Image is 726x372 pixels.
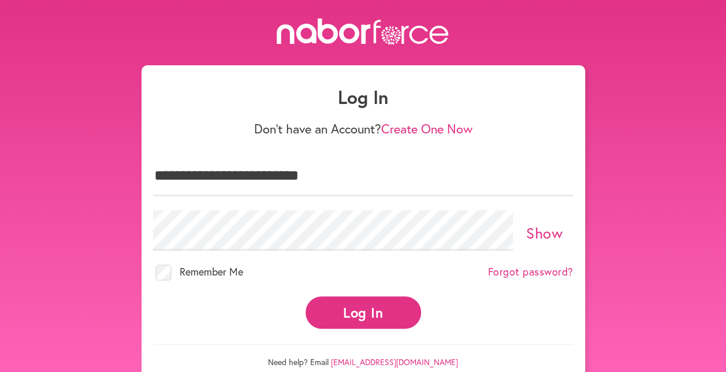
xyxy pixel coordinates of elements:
p: Need help? Email [153,344,574,367]
a: Forgot password? [488,266,574,278]
p: Don't have an Account? [153,121,574,136]
h1: Log In [153,86,574,108]
a: Show [526,223,563,243]
a: Create One Now [381,120,472,137]
span: Remember Me [180,265,243,278]
a: [EMAIL_ADDRESS][DOMAIN_NAME] [331,356,458,367]
button: Log In [306,296,421,328]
